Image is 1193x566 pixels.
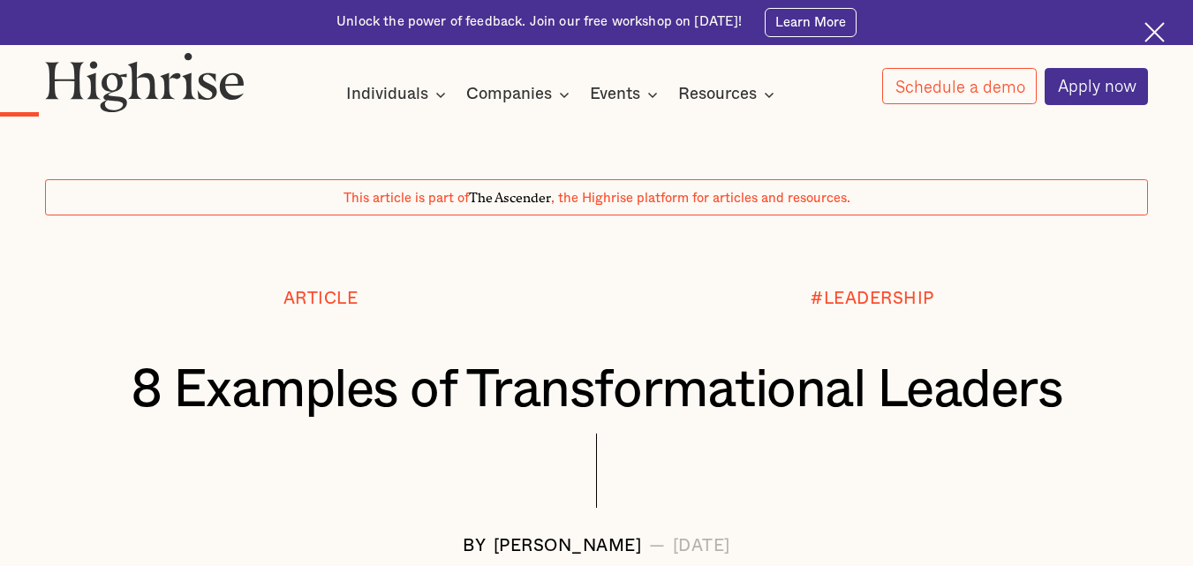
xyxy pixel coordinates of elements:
h1: 8 Examples of Transformational Leaders [91,361,1103,419]
div: [DATE] [673,538,730,556]
div: Unlock the power of feedback. Join our free workshop on [DATE]! [336,13,742,31]
span: The Ascender [469,187,551,203]
div: Article [283,291,359,309]
div: Companies [466,84,552,105]
a: Learn More [765,8,857,37]
img: Cross icon [1144,22,1165,42]
div: Resources [678,84,780,105]
div: — [649,538,666,556]
a: Apply now [1045,68,1149,105]
div: Events [590,84,663,105]
div: [PERSON_NAME] [494,538,642,556]
div: Events [590,84,640,105]
div: Individuals [346,84,428,105]
div: BY [463,538,486,556]
div: Resources [678,84,757,105]
div: Individuals [346,84,451,105]
a: Schedule a demo [882,68,1038,104]
div: Companies [466,84,575,105]
span: This article is part of [344,192,469,205]
img: Highrise logo [45,52,245,112]
span: , the Highrise platform for articles and resources. [551,192,850,205]
div: #LEADERSHIP [811,291,934,309]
